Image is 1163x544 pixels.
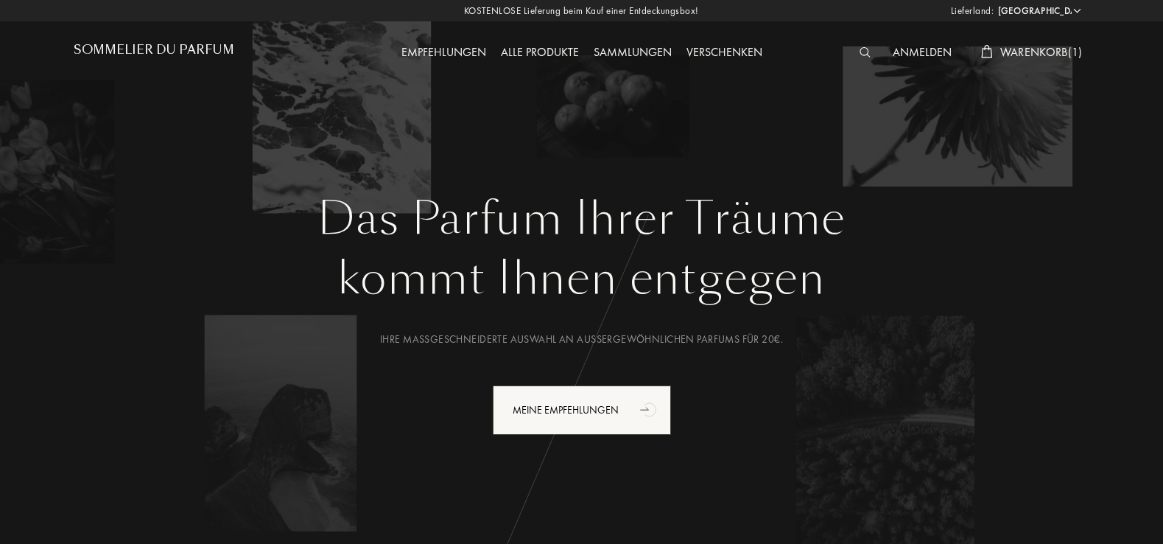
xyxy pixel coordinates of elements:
div: kommt Ihnen entgegen [85,245,1079,312]
div: Meine Empfehlungen [493,386,671,435]
a: Sommelier du Parfum [74,43,234,63]
div: Alle Produkte [493,43,586,63]
img: search_icn_white.svg [860,47,871,57]
a: Empfehlungen [394,44,493,60]
a: Meine Empfehlungenanimation [482,386,682,435]
div: animation [635,394,664,424]
div: Verschenken [679,43,770,63]
a: Sammlungen [586,44,679,60]
span: Warenkorb ( 1 ) [1000,44,1083,60]
img: arrow_w.png [1072,5,1083,16]
span: Lieferland: [951,4,994,18]
h1: Sommelier du Parfum [74,43,234,57]
img: cart_white.svg [981,45,993,58]
a: Anmelden [885,44,959,60]
a: Verschenken [679,44,770,60]
div: Empfehlungen [394,43,493,63]
div: Anmelden [885,43,959,63]
a: Alle Produkte [493,44,586,60]
h1: Das Parfum Ihrer Träume [85,192,1079,245]
div: Sammlungen [586,43,679,63]
div: Ihre maßgeschneiderte Auswahl an außergewöhnlichen Parfums für 20€. [85,332,1079,347]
